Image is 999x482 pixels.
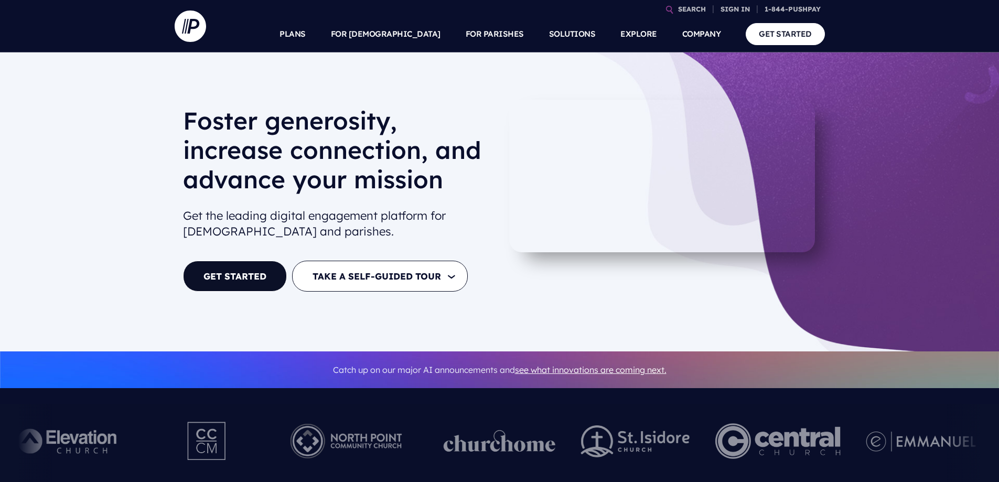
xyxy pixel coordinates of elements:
h1: Foster generosity, increase connection, and advance your mission [183,106,491,202]
h2: Get the leading digital engagement platform for [DEMOGRAPHIC_DATA] and parishes. [183,203,491,244]
img: pp_logos_1 [444,430,556,452]
a: GET STARTED [183,261,287,292]
img: Central Church Henderson NV [715,412,841,470]
a: GET STARTED [746,23,825,45]
a: EXPLORE [620,16,657,52]
a: FOR PARISHES [466,16,524,52]
a: SOLUTIONS [549,16,596,52]
a: COMPANY [682,16,721,52]
img: Pushpay_Logo__NorthPoint [274,412,418,470]
a: see what innovations are coming next. [515,365,667,375]
p: Catch up on our major AI announcements and [183,358,817,382]
button: TAKE A SELF-GUIDED TOUR [292,261,468,292]
img: pp_logos_2 [581,425,690,457]
a: PLANS [280,16,306,52]
a: FOR [DEMOGRAPHIC_DATA] [331,16,441,52]
img: Pushpay_Logo__CCM [166,412,249,470]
